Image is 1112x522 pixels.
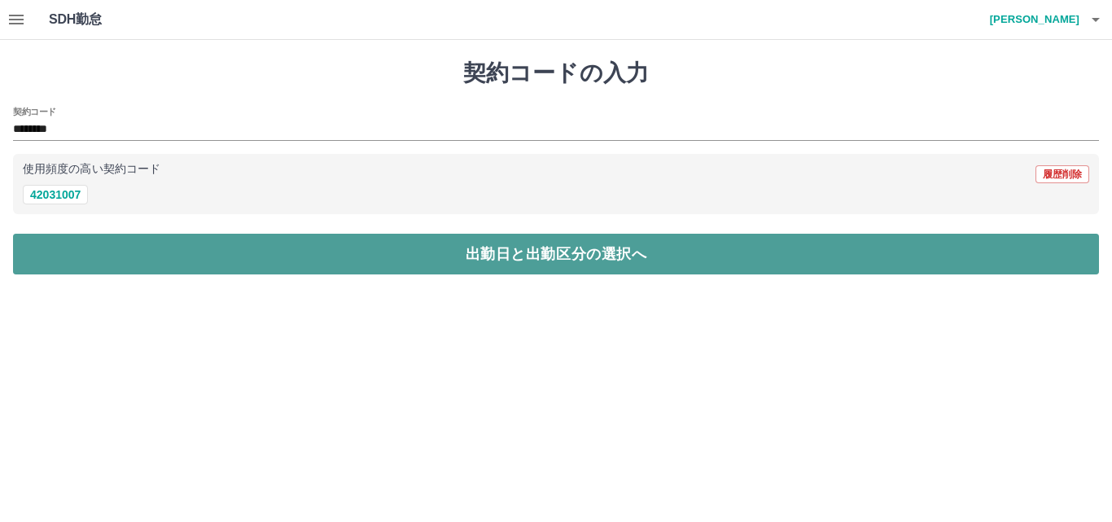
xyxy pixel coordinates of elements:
h1: 契約コードの入力 [13,59,1099,87]
p: 使用頻度の高い契約コード [23,164,160,175]
button: 出勤日と出勤区分の選択へ [13,234,1099,274]
h2: 契約コード [13,105,56,118]
button: 42031007 [23,185,88,204]
button: 履歴削除 [1035,165,1089,183]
